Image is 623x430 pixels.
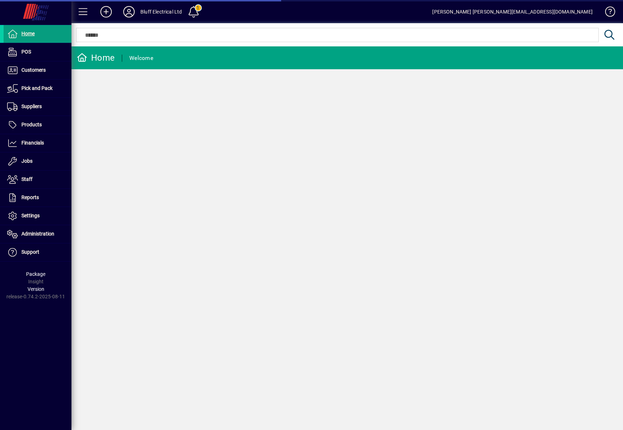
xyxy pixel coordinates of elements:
button: Profile [118,5,140,18]
span: Financials [21,140,44,146]
span: POS [21,49,31,55]
a: Reports [4,189,71,207]
a: Support [4,243,71,261]
a: Administration [4,225,71,243]
a: Financials [4,134,71,152]
div: [PERSON_NAME] [PERSON_NAME][EMAIL_ADDRESS][DOMAIN_NAME] [432,6,593,17]
a: Pick and Pack [4,80,71,97]
span: Jobs [21,158,33,164]
span: Suppliers [21,103,42,109]
span: Package [26,271,45,277]
span: Settings [21,213,40,218]
div: Bluff Electrical Ltd [140,6,182,17]
a: Customers [4,61,71,79]
span: Administration [21,231,54,237]
span: Products [21,122,42,127]
div: Welcome [129,52,153,64]
a: Jobs [4,152,71,170]
a: Staff [4,171,71,188]
span: Home [21,31,35,36]
span: Version [28,286,44,292]
span: Support [21,249,39,255]
span: Reports [21,194,39,200]
a: Suppliers [4,98,71,116]
a: Products [4,116,71,134]
a: Settings [4,207,71,225]
a: Knowledge Base [600,1,614,25]
button: Add [95,5,118,18]
span: Staff [21,176,33,182]
span: Customers [21,67,46,73]
a: POS [4,43,71,61]
span: Pick and Pack [21,85,53,91]
div: Home [77,52,115,64]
